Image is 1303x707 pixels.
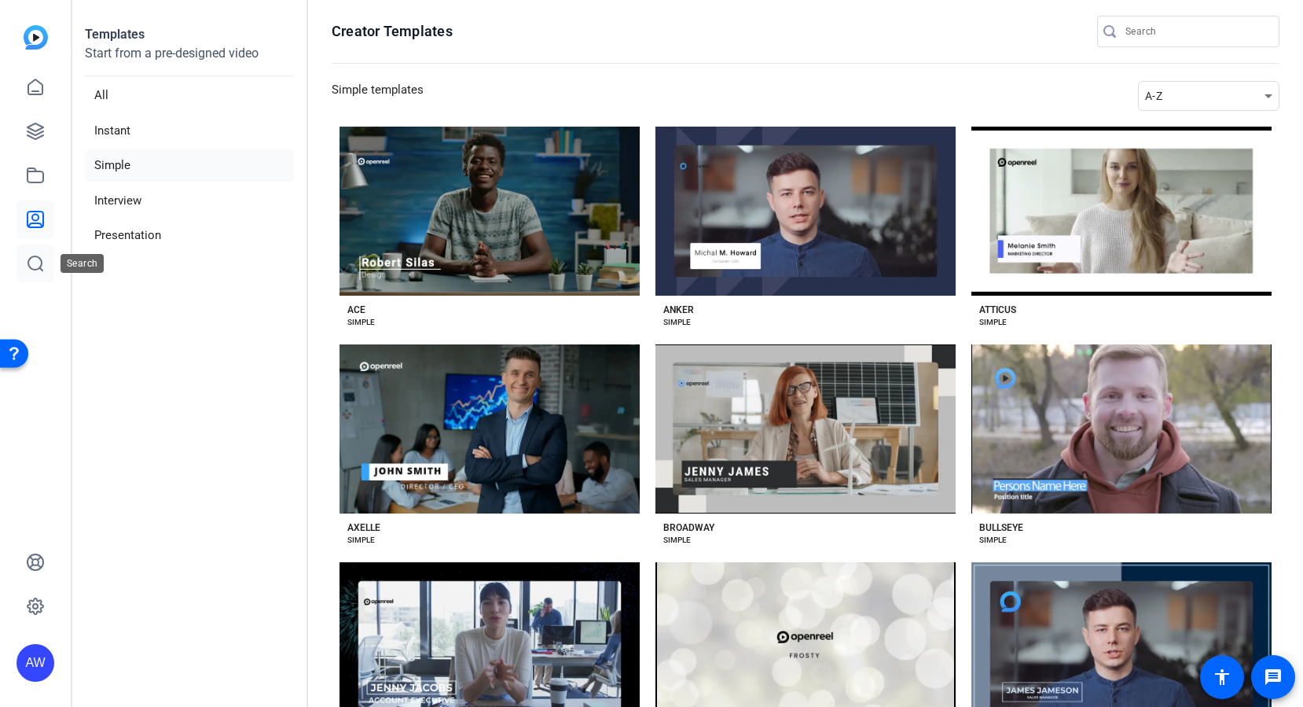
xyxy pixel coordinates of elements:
li: All [85,79,294,112]
mat-icon: accessibility [1213,668,1231,687]
div: AXELLE [347,521,380,534]
div: SIMPLE [979,316,1007,329]
strong: Templates [85,27,145,42]
div: BROADWAY [663,521,714,534]
li: Presentation [85,219,294,252]
span: A-Z [1145,90,1162,102]
button: Template image [971,344,1272,514]
input: Search [1125,22,1267,41]
div: ACE [347,304,365,316]
div: ATTICUS [979,304,1016,316]
div: SIMPLE [979,534,1007,547]
p: Start from a pre-designed video [85,44,294,76]
button: Template image [655,127,956,296]
li: Simple [85,149,294,182]
div: SIMPLE [663,316,691,329]
button: Template image [340,127,640,296]
div: AW [17,644,54,682]
img: blue-gradient.svg [24,25,48,50]
button: Template image [340,344,640,514]
button: Template image [971,127,1272,296]
div: BULLSEYE [979,521,1023,534]
h1: Creator Templates [332,22,453,41]
mat-icon: message [1264,668,1283,687]
div: ANKER [663,304,694,316]
li: Interview [85,185,294,217]
button: Template image [655,344,956,514]
div: Search [61,254,104,273]
h3: Simple templates [332,81,424,111]
div: SIMPLE [347,534,375,547]
div: SIMPLE [347,316,375,329]
div: SIMPLE [663,534,691,547]
li: Instant [85,115,294,147]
